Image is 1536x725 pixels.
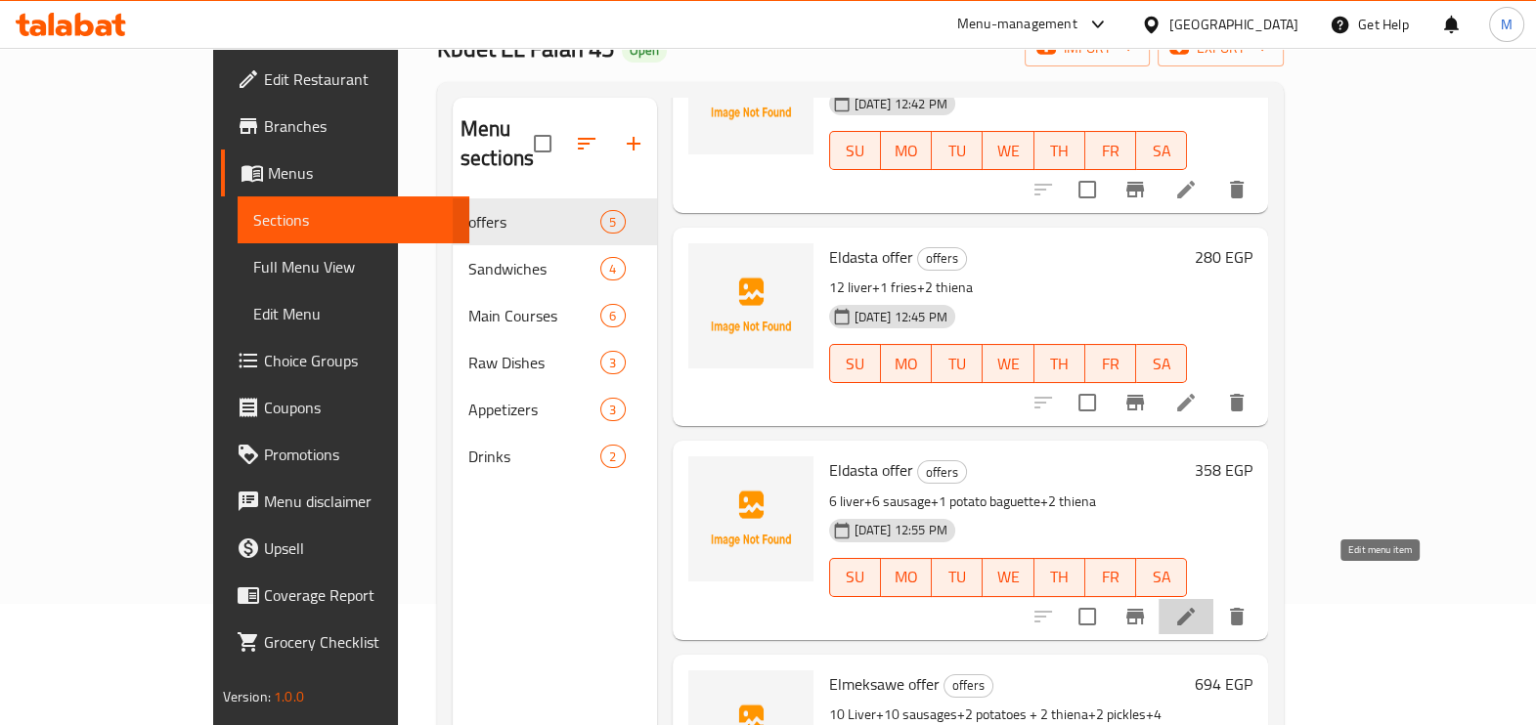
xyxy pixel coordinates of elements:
button: FR [1085,344,1136,383]
span: Menus [268,161,454,185]
span: Select all sections [522,123,563,164]
span: offers [918,461,966,484]
button: TH [1034,344,1085,383]
span: TH [1042,350,1077,378]
span: SA [1144,350,1179,378]
div: [GEOGRAPHIC_DATA] [1169,14,1298,35]
span: TU [940,350,975,378]
span: Drinks [468,445,600,468]
span: SA [1144,563,1179,591]
span: Upsell [264,536,454,560]
span: [DATE] 12:45 PM [847,308,955,326]
div: items [600,210,625,234]
span: Eldasta offer [829,455,913,485]
button: MO [881,344,932,383]
button: SU [829,131,881,170]
button: TH [1034,131,1085,170]
span: MO [889,137,924,165]
span: Open [622,42,667,59]
span: FR [1093,350,1128,378]
span: Edit Menu [253,302,454,325]
span: FR [1093,563,1128,591]
a: Upsell [221,525,469,572]
a: Branches [221,103,469,149]
button: Branch-specific-item [1112,593,1159,640]
span: Coverage Report [264,583,454,607]
span: Elmeksawe offer [829,669,940,699]
span: Sections [253,208,454,232]
div: offers [944,674,993,698]
span: offers [944,674,992,697]
span: offers [468,210,600,234]
a: Sections [238,196,469,243]
span: 4 [601,260,624,278]
a: Promotions [221,431,469,478]
span: Select to update [1067,169,1108,210]
span: Menu disclaimer [264,490,454,513]
span: WE [990,350,1026,378]
a: Choice Groups [221,337,469,384]
span: MO [889,350,924,378]
div: items [600,398,625,421]
h6: 358 EGP [1195,456,1252,484]
button: TU [932,558,983,597]
button: TU [932,131,983,170]
div: offers [917,247,967,271]
div: Main Courses6 [453,292,657,339]
button: SA [1136,558,1187,597]
a: Coupons [221,384,469,431]
span: Appetizers [468,398,600,421]
button: MO [881,558,932,597]
span: Edit Restaurant [264,67,454,91]
span: 3 [601,401,624,419]
span: Promotions [264,443,454,466]
button: WE [983,558,1033,597]
span: Sort sections [563,120,610,167]
button: Add section [610,120,657,167]
p: 6 liver+6 sausage+1 potato baguette+2 thiena [829,490,1188,514]
a: Full Menu View [238,243,469,290]
p: 12 liver+1 fries+2 thiena [829,276,1188,300]
span: Raw Dishes [468,351,600,374]
a: Menu disclaimer [221,478,469,525]
span: WE [990,137,1026,165]
div: Open [622,39,667,63]
button: TU [932,344,983,383]
span: Select to update [1067,382,1108,423]
img: Eldasta offer [688,243,813,368]
span: FR [1093,137,1128,165]
span: Main Courses [468,304,600,327]
span: Sandwiches [468,257,600,280]
span: export [1173,36,1268,61]
span: 5 [601,213,624,232]
span: 2 [601,448,624,466]
span: MO [889,563,924,591]
a: Edit Restaurant [221,56,469,103]
span: 6 [601,307,624,325]
button: WE [983,131,1033,170]
button: SA [1136,131,1187,170]
div: Sandwiches4 [453,245,657,292]
a: Coverage Report [221,572,469,618]
span: M [1501,14,1513,35]
button: Branch-specific-item [1112,379,1159,426]
a: Edit menu item [1174,178,1198,201]
span: Coupons [264,396,454,419]
button: FR [1085,131,1136,170]
span: 3 [601,354,624,372]
span: Grocery Checklist [264,630,454,654]
span: import [1040,36,1134,61]
span: 1.0.0 [274,684,304,709]
span: Select to update [1067,596,1108,637]
div: items [600,304,625,327]
span: [DATE] 12:42 PM [847,95,955,113]
span: SU [838,563,873,591]
nav: Menu sections [453,191,657,488]
span: Branches [264,114,454,138]
div: items [600,351,625,374]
